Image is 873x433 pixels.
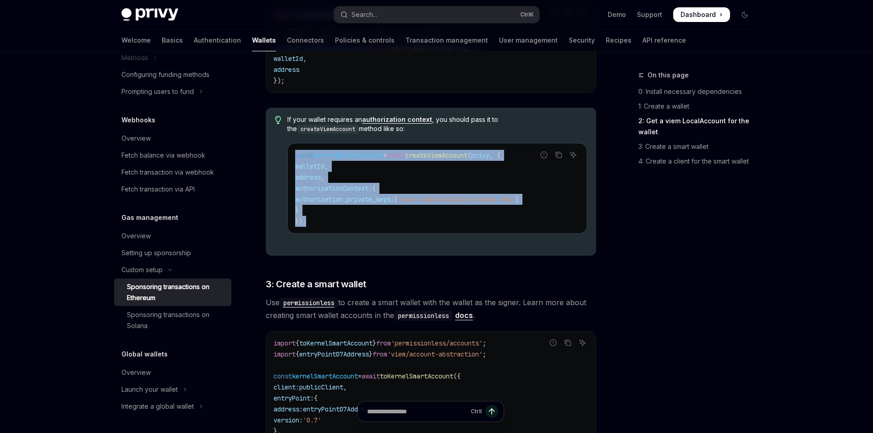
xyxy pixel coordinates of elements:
[485,405,498,418] button: Send message
[266,278,366,290] span: 3: Create a smart wallet
[252,29,276,51] a: Wallets
[114,364,231,381] a: Overview
[114,279,231,306] a: Sponsoring transactions on Ethereum
[121,86,194,97] div: Prompting users to fund
[287,115,587,134] span: If your wallet requires an , you should pass it to the method like so:
[405,151,467,159] span: createViemAccount
[121,247,191,258] div: Setting up sponsorship
[114,307,231,334] a: Sponsoring transactions on Solana
[292,372,358,380] span: kernelSmartAccount
[321,173,324,181] span: ,
[121,29,151,51] a: Welcome
[455,311,473,320] a: docs
[114,147,231,164] a: Fetch balance via webhook
[274,55,303,63] span: walletId
[121,69,209,80] div: Configuring funding methods
[274,66,299,74] span: address
[121,184,195,195] div: Fetch transaction via API
[274,339,296,347] span: import
[642,29,686,51] a: API reference
[398,195,515,203] span: 'your authorization private key'
[520,11,534,18] span: Ctrl K
[567,149,579,161] button: Ask AI
[362,372,380,380] span: await
[376,339,391,347] span: from
[638,154,759,169] a: 4: Create a client for the smart wallet
[127,309,226,331] div: Sponsoring transactions on Solana
[114,181,231,197] a: Fetch transaction via API
[121,8,178,21] img: dark logo
[553,149,565,161] button: Copy the contents from the code block
[297,125,359,134] code: createViemAccount
[121,212,178,223] h5: Gas management
[162,29,183,51] a: Basics
[638,139,759,154] a: 3: Create a smart wallet
[681,10,716,19] span: Dashboard
[471,151,489,159] span: privy
[387,350,483,358] span: 'viem/account-abstraction'
[274,372,292,380] span: const
[737,7,752,22] button: Toggle dark mode
[362,115,432,124] a: authorization context
[547,337,559,349] button: Report incorrect code
[295,195,394,203] span: authorization_private_keys:
[373,339,376,347] span: }
[387,151,405,159] span: await
[280,298,338,307] a: permissionless
[367,401,467,422] input: Ask a question...
[114,83,231,100] button: Toggle Prompting users to fund section
[343,383,347,391] span: ,
[295,206,299,214] span: }
[121,384,178,395] div: Launch your wallet
[562,337,574,349] button: Copy the contents from the code block
[394,311,453,321] code: permissionless
[299,350,369,358] span: entryPoint07Address
[296,339,299,347] span: {
[287,29,324,51] a: Connectors
[608,10,626,19] a: Demo
[121,115,155,126] h5: Webhooks
[114,66,231,83] a: Configuring funding methods
[673,7,730,22] a: Dashboard
[638,99,759,114] a: 1: Create a wallet
[280,298,338,308] code: permissionless
[114,381,231,398] button: Toggle Launch your wallet section
[296,350,299,358] span: {
[577,337,588,349] button: Ask AI
[295,217,306,225] span: });
[483,350,486,358] span: ;
[358,372,362,380] span: =
[114,228,231,244] a: Overview
[299,339,373,347] span: toKernelSmartAccount
[121,150,205,161] div: Fetch balance via webhook
[274,383,299,391] span: client:
[372,184,376,192] span: {
[467,151,471,159] span: (
[648,70,689,81] span: On this page
[314,394,318,402] span: {
[569,29,595,51] a: Security
[638,114,759,139] a: 2: Get a viem LocalAccount for the wallet
[114,130,231,147] a: Overview
[295,151,313,159] span: const
[483,339,486,347] span: ;
[114,245,231,261] a: Setting up sponsorship
[194,29,241,51] a: Authentication
[127,281,226,303] div: Sponsoring transactions on Ethereum
[274,394,314,402] span: entryPoint:
[380,372,453,380] span: toKernelSmartAccount
[121,264,163,275] div: Custom setup
[274,77,285,85] span: });
[324,162,328,170] span: ,
[295,173,321,181] span: address
[114,262,231,278] button: Toggle Custom setup section
[499,29,558,51] a: User management
[637,10,662,19] a: Support
[334,6,539,23] button: Open search
[383,151,387,159] span: =
[295,184,372,192] span: authorizationContext:
[121,133,151,144] div: Overview
[274,350,296,358] span: import
[295,162,324,170] span: walletId
[335,29,395,51] a: Policies & controls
